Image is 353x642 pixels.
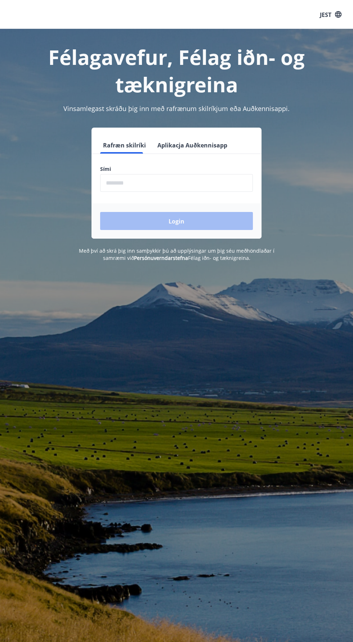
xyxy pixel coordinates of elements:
[188,254,250,261] font: Félag iðn- og tæknigreina.
[157,141,227,149] font: Aplikacja Auðkennisapp
[317,8,344,21] button: JEST
[63,104,290,113] font: Vinsamlegast skráðu þig inn með rafrænum skilríkjum eða Auðkennisappi.
[100,165,111,172] font: Sími
[320,10,331,18] font: JEST
[103,141,146,149] font: Rafræn skilríki
[48,43,305,98] font: Félagavefur, Félag iðn- og tæknigreina
[79,247,274,261] font: Með því að skrá þig inn samþykkir þú að upplýsingar um þig séu meðhöndlaðar í samræmi við
[134,254,188,261] a: Persónuverndarstefna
